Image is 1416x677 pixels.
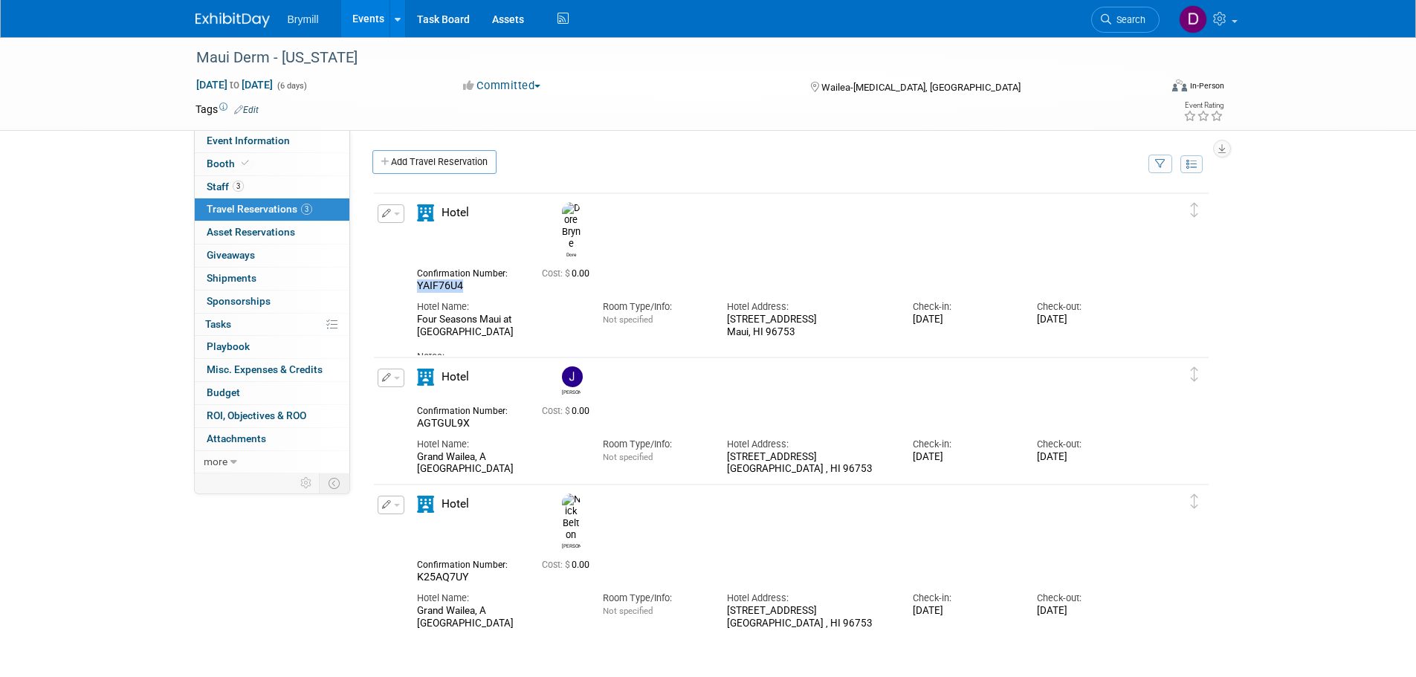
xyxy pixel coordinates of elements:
[195,336,349,358] a: Playbook
[603,300,705,314] div: Room Type/Info:
[1037,438,1139,451] div: Check-out:
[727,605,890,630] div: [STREET_ADDRESS] [GEOGRAPHIC_DATA] , HI 96753
[913,592,1015,605] div: Check-in:
[207,226,295,238] span: Asset Reservations
[207,363,323,375] span: Misc. Expenses & Credits
[207,203,312,215] span: Travel Reservations
[1037,451,1139,464] div: [DATE]
[542,406,595,416] span: 0.00
[603,438,705,451] div: Room Type/Info:
[195,13,270,27] img: ExhibitDay
[207,135,290,146] span: Event Information
[1037,592,1139,605] div: Check-out:
[913,438,1015,451] div: Check-in:
[562,387,581,395] div: Jeffery McDowell
[195,244,349,267] a: Giveaways
[417,417,470,429] span: AGTGUL9X
[207,272,256,284] span: Shipments
[207,249,255,261] span: Giveaways
[417,496,434,513] i: Hotel
[603,452,653,462] span: Not specified
[207,409,306,421] span: ROI, Objectives & ROO
[1155,160,1166,169] i: Filter by Traveler
[1191,494,1198,509] i: Click and drag to move item
[1091,7,1160,33] a: Search
[562,366,583,387] img: Jeffery McDowell
[301,204,312,215] span: 3
[417,605,581,630] div: Grand Wailea, A [GEOGRAPHIC_DATA]
[417,401,520,417] div: Confirmation Number:
[417,592,581,605] div: Hotel Name:
[1037,300,1139,314] div: Check-out:
[1111,14,1145,25] span: Search
[1037,314,1139,326] div: [DATE]
[207,295,271,307] span: Sponsorships
[458,78,546,94] button: Committed
[603,606,653,616] span: Not specified
[417,314,581,339] div: Four Seasons Maui at [GEOGRAPHIC_DATA]
[1191,203,1198,218] i: Click and drag to move item
[319,473,349,493] td: Toggle Event Tabs
[372,150,497,174] a: Add Travel Reservation
[417,204,434,221] i: Hotel
[417,571,469,583] span: K25AQ7UY
[195,198,349,221] a: Travel Reservations3
[442,206,469,219] span: Hotel
[542,406,572,416] span: Cost: $
[195,382,349,404] a: Budget
[276,81,307,91] span: (6 days)
[913,451,1015,464] div: [DATE]
[913,314,1015,326] div: [DATE]
[195,221,349,244] a: Asset Reservations
[205,318,231,330] span: Tasks
[603,314,653,325] span: Not specified
[562,202,581,250] img: Dore Bryne
[558,366,584,395] div: Jeffery McDowell
[195,268,349,290] a: Shipments
[1172,80,1187,91] img: Format-Inperson.png
[227,79,242,91] span: to
[195,78,274,91] span: [DATE] [DATE]
[195,428,349,450] a: Attachments
[207,158,252,169] span: Booth
[542,560,572,570] span: Cost: $
[1189,80,1224,91] div: In-Person
[727,438,890,451] div: Hotel Address:
[417,369,434,386] i: Hotel
[207,386,240,398] span: Budget
[562,541,581,549] div: Nick Belton
[417,279,463,291] span: YAIF76U4
[242,159,249,167] i: Booth reservation complete
[195,176,349,198] a: Staff3
[417,438,581,451] div: Hotel Name:
[442,370,469,383] span: Hotel
[913,605,1015,618] div: [DATE]
[542,560,595,570] span: 0.00
[542,268,595,279] span: 0.00
[417,300,581,314] div: Hotel Name:
[195,359,349,381] a: Misc. Expenses & Credits
[294,473,320,493] td: Personalize Event Tab Strip
[195,314,349,336] a: Tasks
[195,451,349,473] a: more
[204,456,227,467] span: more
[195,130,349,152] a: Event Information
[233,181,244,192] span: 3
[195,153,349,175] a: Booth
[191,45,1137,71] div: Maui Derm - [US_STATE]
[234,105,259,115] a: Edit
[417,264,520,279] div: Confirmation Number:
[195,291,349,313] a: Sponsorships
[207,181,244,192] span: Staff
[442,497,469,511] span: Hotel
[417,451,581,476] div: Grand Wailea, A [GEOGRAPHIC_DATA]
[727,451,890,476] div: [STREET_ADDRESS] [GEOGRAPHIC_DATA] , HI 96753
[562,493,581,541] img: Nick Belton
[207,433,266,444] span: Attachments
[1072,77,1225,100] div: Event Format
[288,13,319,25] span: Brymill
[195,102,259,117] td: Tags
[821,82,1021,93] span: Wailea-[MEDICAL_DATA], [GEOGRAPHIC_DATA]
[727,592,890,605] div: Hotel Address:
[727,300,890,314] div: Hotel Address:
